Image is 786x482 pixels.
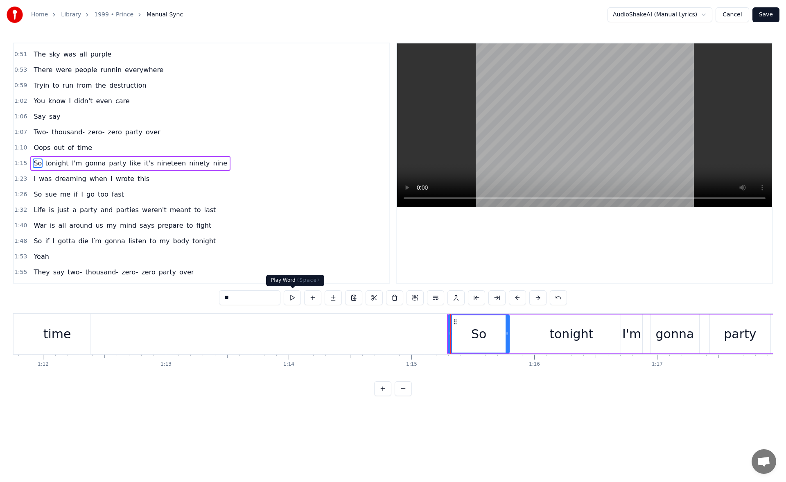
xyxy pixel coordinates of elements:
[203,205,217,215] span: last
[193,205,201,215] span: to
[80,190,84,199] span: I
[156,158,187,168] span: nineteen
[406,361,417,368] div: 1:15
[158,267,177,277] span: party
[97,190,109,199] span: too
[172,236,190,246] span: body
[33,50,47,59] span: The
[14,268,27,276] span: 1:55
[73,96,94,106] span: didn't
[14,128,27,136] span: 1:07
[33,143,51,152] span: Oops
[266,275,324,286] div: Play Word
[716,7,749,22] button: Cancel
[49,221,56,230] span: is
[196,221,212,230] span: fight
[73,190,79,199] span: if
[48,112,61,121] span: say
[14,159,27,167] span: 1:15
[724,325,756,343] div: party
[31,11,48,19] a: Home
[14,253,27,261] span: 1:53
[656,325,694,343] div: gonna
[111,190,125,199] span: fast
[14,237,27,245] span: 1:48
[160,361,172,368] div: 1:13
[33,267,50,277] span: They
[169,205,192,215] span: meant
[121,267,139,277] span: zero-
[79,50,88,59] span: all
[110,174,113,183] span: I
[54,174,87,183] span: dreaming
[115,96,131,106] span: care
[33,112,46,121] span: Say
[147,11,183,19] span: Manual Sync
[108,81,147,90] span: destruction
[752,7,779,22] button: Save
[128,236,147,246] span: listen
[68,221,93,230] span: around
[52,267,65,277] span: say
[71,158,83,168] span: I'm
[14,190,27,199] span: 1:26
[178,267,195,277] span: over
[14,66,27,74] span: 0:53
[33,158,43,168] span: So
[72,205,77,215] span: a
[149,236,157,246] span: to
[94,11,133,19] a: 1999 • Prince
[192,236,217,246] span: tonight
[283,361,294,368] div: 1:14
[549,325,593,343] div: tonight
[129,158,142,168] span: like
[62,81,75,90] span: run
[297,277,319,283] span: ( Space )
[622,325,641,343] div: I'm
[33,205,46,215] span: Life
[124,65,164,75] span: everywhere
[104,236,126,246] span: gonna
[87,127,105,137] span: zero-
[38,174,52,183] span: was
[100,65,123,75] span: runnin
[115,205,139,215] span: parties
[14,81,27,90] span: 0:59
[529,361,540,368] div: 1:16
[59,190,71,199] span: me
[63,50,77,59] span: was
[14,222,27,230] span: 1:40
[115,174,135,183] span: wrote
[89,174,108,183] span: when
[143,158,154,168] span: it's
[99,205,113,215] span: and
[106,221,117,230] span: my
[33,174,36,183] span: I
[51,127,86,137] span: thousand-
[95,96,113,106] span: even
[141,205,167,215] span: weren't
[74,65,98,75] span: people
[14,144,27,152] span: 1:10
[33,127,49,137] span: Two-
[57,236,76,246] span: gotta
[91,236,102,246] span: I′m
[7,7,23,23] img: youka
[185,221,194,230] span: to
[212,158,228,168] span: nine
[52,81,60,90] span: to
[33,96,46,106] span: You
[44,236,50,246] span: if
[188,158,210,168] span: ninety
[33,81,50,90] span: Tryin
[145,127,161,137] span: over
[48,50,61,59] span: sky
[57,221,67,230] span: all
[38,361,49,368] div: 1:12
[107,127,122,137] span: zero
[33,190,43,199] span: So
[108,158,127,168] span: party
[137,174,150,183] span: this
[124,127,143,137] span: party
[76,81,93,90] span: from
